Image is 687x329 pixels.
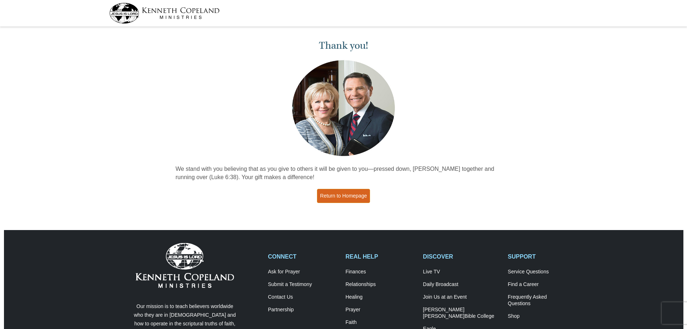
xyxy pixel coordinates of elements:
a: Contact Us [268,294,338,300]
a: [PERSON_NAME] [PERSON_NAME]Bible College [423,307,500,320]
a: Shop [508,313,578,320]
a: Frequently AskedQuestions [508,294,578,307]
a: Join Us at an Event [423,294,500,300]
img: kcm-header-logo.svg [109,3,220,23]
a: Healing [345,294,415,300]
h2: CONNECT [268,253,338,260]
h1: Thank you! [176,40,512,52]
a: Ask for Prayer [268,269,338,275]
a: Find a Career [508,281,578,288]
a: Finances [345,269,415,275]
a: Daily Broadcast [423,281,500,288]
a: Prayer [345,307,415,313]
a: Service Questions [508,269,578,275]
h2: SUPPORT [508,253,578,260]
a: Faith [345,319,415,326]
h2: DISCOVER [423,253,500,260]
a: Partnership [268,307,338,313]
a: Submit a Testimony [268,281,338,288]
a: Live TV [423,269,500,275]
a: Relationships [345,281,415,288]
img: Kenneth Copeland Ministries [136,243,234,288]
p: We stand with you believing that as you give to others it will be given to you—pressed down, [PER... [176,165,512,182]
h2: REAL HELP [345,253,415,260]
span: Bible College [464,313,494,319]
img: Kenneth and Gloria [290,59,397,158]
a: Return to Homepage [317,189,370,203]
